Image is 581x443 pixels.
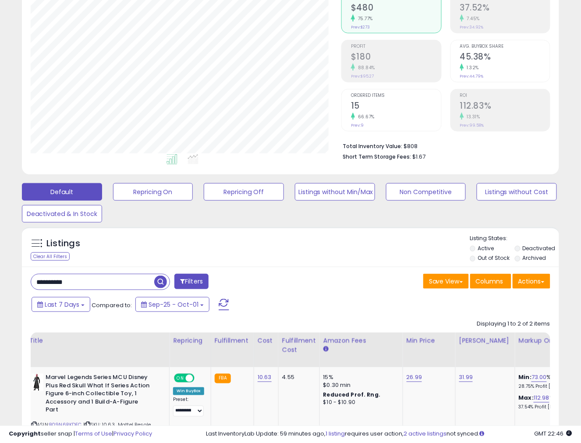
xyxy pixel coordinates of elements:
span: Ordered Items [351,93,441,98]
div: 15% [323,374,396,382]
button: Sep-25 - Oct-01 [135,297,209,312]
div: [PERSON_NAME] [459,336,511,345]
div: Fulfillment Cost [282,336,316,354]
b: Max: [519,394,534,402]
b: Short Term Storage Fees: [343,153,411,160]
strong: Copyright [9,430,41,438]
button: Filters [174,274,209,289]
button: Save View [423,274,469,289]
div: Fulfillment [215,336,250,345]
span: ON [175,375,186,382]
small: Prev: $273 [351,25,370,30]
div: Displaying 1 to 2 of 2 items [477,320,550,328]
div: 4.55 [282,374,313,382]
button: Listings without Min/Max [295,183,375,201]
a: 31.99 [459,373,473,382]
div: Win BuyBox [173,387,204,395]
a: 73.00 [531,373,547,382]
a: Privacy Policy [113,430,152,438]
span: 2025-10-9 22:46 GMT [535,430,572,438]
h2: 15 [351,101,441,113]
span: Compared to: [92,301,132,309]
small: Prev: 9 [351,123,364,128]
div: Cost [258,336,275,345]
div: Last InventoryLab Update: 59 minutes ago, requires user action, not synced. [206,430,572,439]
a: 112.98 [534,394,549,403]
label: Archived [523,254,546,262]
h2: 37.52% [460,3,550,14]
h2: 112.83% [460,101,550,113]
small: Prev: 99.58% [460,123,484,128]
a: 26.99 [407,373,422,382]
label: Active [478,245,494,252]
button: Default [22,183,102,201]
h2: $480 [351,3,441,14]
small: 75.77% [355,15,373,22]
div: Clear All Filters [31,252,70,261]
b: Marvel Legends Series MCU Disney Plus Red Skull What If Series Action Figure 6-inch Collectible T... [46,374,152,417]
a: 1 listing [326,430,345,438]
div: Preset: [173,397,204,417]
button: Deactivated & In Stock [22,205,102,223]
span: Columns [476,277,503,286]
small: 7.45% [464,15,480,22]
button: Listings without Cost [477,183,557,201]
h2: 45.38% [460,52,550,64]
b: Min: [519,373,532,382]
h2: $180 [351,52,441,64]
span: $1.67 [412,152,425,161]
span: ROI [460,93,550,98]
b: Reduced Prof. Rng. [323,391,381,399]
div: Repricing [173,336,207,345]
div: $10 - $10.90 [323,399,396,407]
button: Actions [513,274,550,289]
label: Deactivated [523,245,556,252]
button: Repricing On [113,183,193,201]
button: Columns [470,274,511,289]
small: 1.32% [464,64,479,71]
span: Last 7 Days [45,300,79,309]
span: Avg. Buybox Share [460,44,550,49]
button: Repricing Off [204,183,284,201]
small: Amazon Fees. [323,345,329,353]
a: 10.63 [258,373,272,382]
small: 88.84% [355,64,375,71]
small: Prev: 34.92% [460,25,484,30]
h5: Listings [46,237,80,250]
a: Terms of Use [75,430,112,438]
span: OFF [193,375,207,382]
li: $808 [343,140,544,151]
div: Title [29,336,166,345]
b: Total Inventory Value: [343,142,402,150]
div: $0.30 min [323,382,396,390]
p: Listing States: [470,234,560,243]
small: 13.31% [464,113,480,120]
small: Prev: 44.79% [460,74,484,79]
span: Profit [351,44,441,49]
div: Amazon Fees [323,336,399,345]
label: Out of Stock [478,254,510,262]
small: FBA [215,374,231,383]
div: seller snap | | [9,430,152,439]
div: Min Price [407,336,452,345]
button: Non Competitive [386,183,466,201]
small: 66.67% [355,113,375,120]
button: Last 7 Days [32,297,90,312]
span: | SKU: 10.63_Mattel Resale List_20240301_6938 [31,422,151,435]
img: 31zH1iColcL._SL40_.jpg [31,374,43,391]
a: 2 active listings [404,430,446,438]
a: B09N6RKDFC [49,422,82,429]
span: Sep-25 - Oct-01 [149,300,198,309]
small: Prev: $95.27 [351,74,374,79]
